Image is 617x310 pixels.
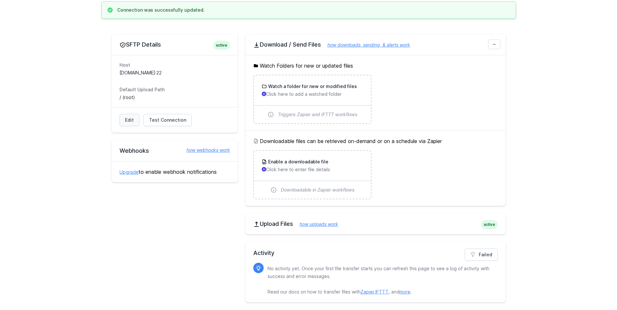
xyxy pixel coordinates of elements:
[120,70,230,76] dd: [DOMAIN_NAME]:22
[585,278,609,302] iframe: Drift Widget Chat Controller
[180,147,230,153] a: how webhooks work
[120,86,230,93] dt: Default Upload Path
[481,220,498,229] span: active
[267,83,357,90] h3: Watch a folder for new or modified files
[465,249,498,261] a: Failed
[375,289,389,294] a: IFTTT
[254,151,371,199] a: Enable a downloadable file Click here to enter file details Downloadable in Zapier workflows
[112,161,238,182] div: to enable webhook notifications
[254,75,371,123] a: Watch a folder for new or modified files Click here to add a watched folder Triggers Zapier and I...
[253,62,498,70] h5: Watch Folders for new or updated files
[321,42,410,48] a: how downloads, sending, & alerts work
[399,289,410,294] a: more
[267,159,328,165] h3: Enable a downloadable file
[281,187,355,193] span: Downloadable in Zapier workflows
[268,265,493,296] p: No activity yet. Once your first file transfer starts you can refresh this page to see a log of a...
[278,111,358,118] span: Triggers Zapier and IFTTT workflows
[253,249,498,258] h2: Activity
[117,7,205,13] h3: Connection was successfully updated.
[143,114,192,126] a: Test Connection
[120,147,230,155] h2: Webhooks
[120,62,230,68] dt: Host
[120,169,139,175] a: Upgrade
[293,221,338,227] a: how uploads work
[360,289,374,294] a: Zapier
[149,117,186,123] span: Test Connection
[253,220,498,228] h2: Upload Files
[253,137,498,145] h5: Downloadable files can be retrieved on-demand or on a schedule via Zapier
[262,91,363,97] p: Click here to add a watched folder
[253,41,498,49] h2: Download / Send Files
[120,114,139,126] a: Edit
[120,94,230,101] dd: / (root)
[120,41,230,49] h2: SFTP Details
[262,166,363,173] p: Click here to enter file details
[213,41,230,50] span: active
